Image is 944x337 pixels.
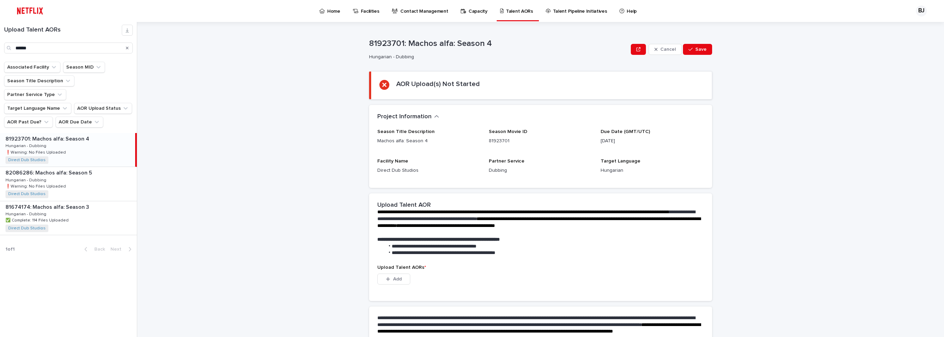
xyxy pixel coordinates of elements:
button: Partner Service Type [4,89,66,100]
button: Associated Facility [4,62,60,73]
h2: Project Information [377,113,432,121]
a: Direct Dub Studios [8,192,46,196]
span: Partner Service [489,159,524,164]
p: ❗️Warning: No Files Uploaded [5,149,67,155]
span: Next [110,247,126,252]
div: BJ [916,5,927,16]
p: Hungarian - Dubbing [369,54,625,60]
img: ifQbXi3ZQGMSEF7WDB7W [14,4,46,18]
p: 81923701 [489,137,592,145]
span: Due Date (GMT/UTC) [601,129,650,134]
span: Back [90,247,105,252]
span: Add [393,277,402,281]
button: Back [79,246,108,252]
p: [DATE] [601,137,704,145]
h1: Upload Talent AORs [4,26,122,34]
button: Cancel [649,44,682,55]
h2: Upload Talent AOR [377,202,431,209]
button: Save [683,44,712,55]
p: Hungarian - Dubbing [5,210,48,217]
p: Hungarian - Dubbing [5,142,48,148]
p: 81923701: Machos alfa: Season 4 [369,39,628,49]
span: Target Language [601,159,640,164]
p: Hungarian [601,167,704,174]
span: Cancel [660,47,676,52]
p: 82086286: Machos alfa: Season 5 [5,168,93,176]
button: AOR Due Date [56,117,103,128]
button: AOR Past Due? [4,117,53,128]
button: Target Language Name [4,103,71,114]
p: 81923701: Machos alfa: Season 4 [5,134,91,142]
input: Search [4,43,133,53]
a: Direct Dub Studios [8,158,46,163]
p: Machos alfa: Season 4 [377,137,481,145]
p: ✅ Complete: 114 Files Uploaded [5,217,70,223]
span: Save [695,47,707,52]
p: Direct Dub Studios [377,167,481,174]
span: Upload Talent AORs [377,265,426,270]
p: Hungarian - Dubbing [5,177,48,183]
button: Add [377,274,410,285]
span: Facility Name [377,159,408,164]
p: 81674174: Machos alfa: Season 3 [5,203,91,210]
h2: AOR Upload(s) Not Started [396,80,480,88]
button: Project Information [377,113,439,121]
p: ❗️Warning: No Files Uploaded [5,183,67,189]
button: Season MID [63,62,105,73]
span: Season Title Description [377,129,435,134]
button: Next [108,246,137,252]
span: Season Movie ID [489,129,527,134]
p: Dubbing [489,167,592,174]
button: AOR Upload Status [74,103,132,114]
button: Season Title Description [4,75,74,86]
a: Direct Dub Studios [8,226,46,231]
